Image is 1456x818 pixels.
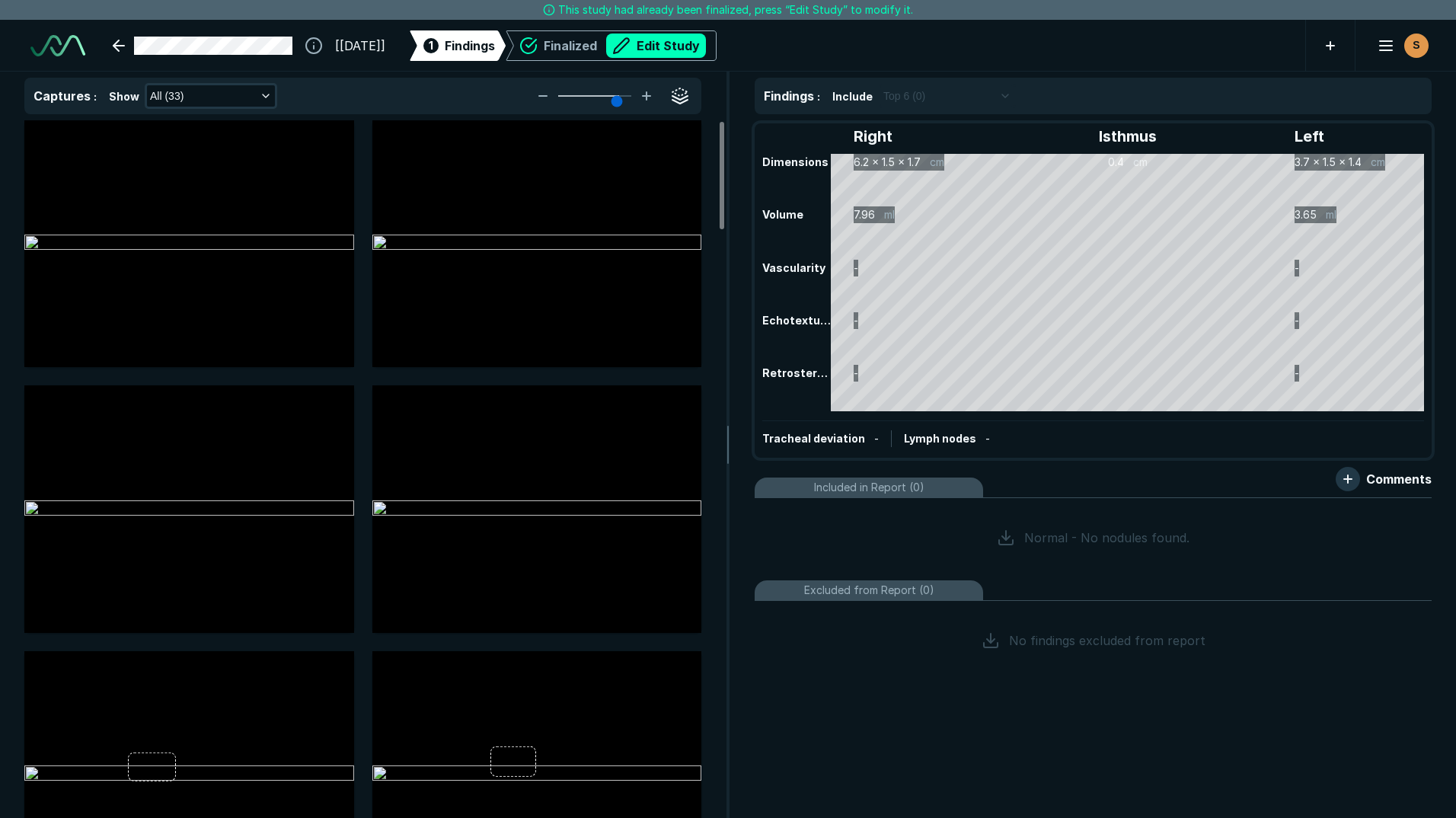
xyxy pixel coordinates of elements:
div: Finalized [544,34,706,58]
div: avatar-name [1404,34,1429,58]
span: Included in Report (0) [814,479,924,496]
li: Excluded from Report (0)No findings excluded from report [755,580,1432,674]
span: Normal - No nodules found. [1024,529,1189,547]
span: Top 6 (0) [883,88,925,104]
span: This study had already been finalized, press “Edit Study” to modify it. [558,2,913,18]
span: Comments [1366,470,1432,488]
span: 1 [429,37,433,53]
img: 429e0d8f-f7ee-4f5f-986c-dfb50bbce09e [372,765,702,784]
span: Findings [445,37,495,55]
span: [[DATE]] [335,37,385,55]
span: Include [832,88,873,104]
span: Findings [764,88,814,104]
img: 3a040386-efe8-442b-862a-27f3ba3b7229 [24,500,354,519]
img: 36fa1aae-3809-4246-b653-3a6192ebf8e7 [372,500,702,519]
span: - [985,432,990,445]
span: Captures [34,88,91,104]
img: 5b050217-58fb-461d-bdb7-74692ef09b08 [24,765,354,784]
button: avatar-name [1368,30,1432,61]
img: 74edfe49-5083-4a9e-9d68-8a82f77b5749 [24,235,354,253]
a: See-Mode Logo [24,29,91,62]
button: Edit Study [606,34,706,58]
div: FinalizedEdit Study [506,30,717,61]
span: Show [109,88,139,104]
span: - [874,432,879,445]
span: Tracheal deviation [762,432,865,445]
span: : [817,90,820,103]
span: Excluded from Report (0) [804,582,934,599]
span: All (33) [150,88,184,104]
div: 1Findings [410,30,506,61]
span: S [1413,37,1419,53]
span: : [94,90,97,103]
span: Lymph nodes [904,432,976,445]
span: No findings excluded from report [1009,631,1205,650]
img: See-Mode Logo [30,35,85,56]
img: 4c8b92ec-4a61-41ed-88e4-311cbc8c6b3a [372,235,702,253]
